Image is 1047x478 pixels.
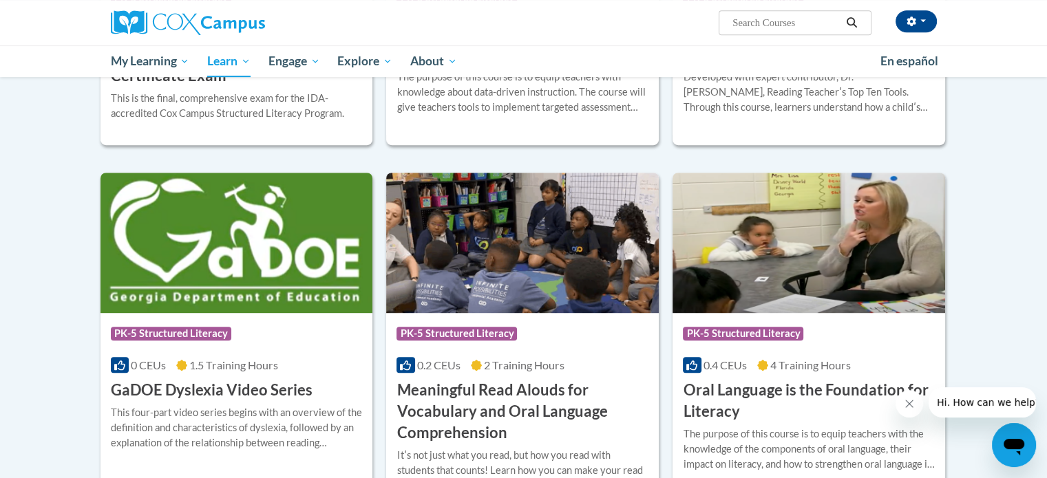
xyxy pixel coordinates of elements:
div: This four-part video series begins with an overview of the definition and characteristics of dysl... [111,405,363,450]
span: 0.2 CEUs [417,358,461,371]
span: 1.5 Training Hours [189,358,278,371]
span: My Learning [110,53,189,69]
h3: Oral Language is the Foundation for Literacy [683,380,935,422]
iframe: Button to launch messaging window [992,423,1036,467]
img: Cox Campus [111,10,265,35]
span: PK-5 Structured Literacy [683,327,803,340]
span: Engage [268,53,320,69]
button: Account Settings [896,10,937,32]
a: Cox Campus [111,10,372,35]
div: The purpose of this course is to equip teachers with the knowledge of the components of oral lang... [683,426,935,472]
iframe: Message from company [929,387,1036,417]
div: This is the final, comprehensive exam for the IDA-accredited Cox Campus Structured Literacy Program. [111,91,363,121]
h3: Meaningful Read Alouds for Vocabulary and Oral Language Comprehension [396,380,648,443]
a: About [401,45,466,77]
div: Developed with expert contributor, Dr. [PERSON_NAME], Reading Teacherʹs Top Ten Tools. Through th... [683,69,935,115]
h3: GaDOE Dyslexia Video Series [111,380,313,401]
span: 4 Training Hours [770,358,851,371]
span: PK-5 Structured Literacy [111,327,231,340]
span: About [410,53,457,69]
span: 2 Training Hours [484,358,564,371]
img: Course Logo [101,173,373,313]
span: En español [880,54,938,68]
a: En español [871,47,947,76]
img: Course Logo [386,173,659,313]
div: Main menu [90,45,958,77]
div: The purpose of this course is to equip teachers with knowledge about data-driven instruction. The... [396,69,648,115]
a: Explore [328,45,401,77]
span: Hi. How can we help? [8,10,112,21]
input: Search Courses [731,14,841,31]
span: Explore [337,53,392,69]
button: Search [841,14,862,31]
span: 0.4 CEUs [704,358,747,371]
iframe: Close message [896,390,923,417]
span: 0 CEUs [131,358,166,371]
a: Engage [260,45,329,77]
img: Course Logo [673,173,945,313]
span: Learn [207,53,251,69]
a: Learn [198,45,260,77]
span: PK-5 Structured Literacy [396,327,517,340]
a: My Learning [102,45,199,77]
